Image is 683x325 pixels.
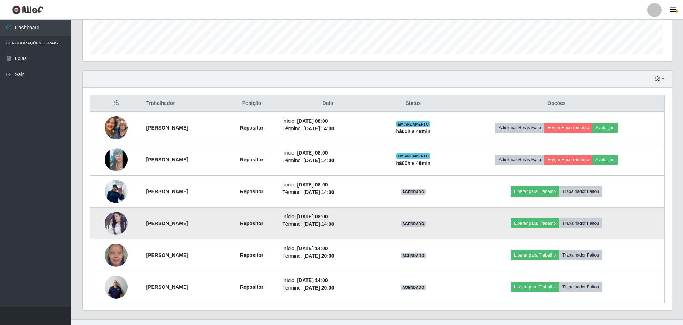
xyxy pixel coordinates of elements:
span: AGENDADO [401,285,426,290]
button: Trabalhador Faltou [559,282,602,292]
button: Trabalhador Faltou [559,218,602,228]
time: [DATE] 08:00 [297,118,328,124]
span: AGENDADO [401,189,426,195]
time: [DATE] 20:00 [303,285,334,291]
button: Adicionar Horas Extra [495,155,544,165]
img: 1757034953897.jpeg [105,212,128,235]
img: 1755380382994.jpeg [105,134,128,185]
li: Término: [282,157,373,164]
strong: Repositor [240,220,263,226]
time: [DATE] 14:00 [297,277,328,283]
li: Término: [282,284,373,292]
time: [DATE] 20:00 [303,253,334,259]
th: Opções [449,95,664,112]
li: Início: [282,149,373,157]
li: Término: [282,189,373,196]
span: AGENDADO [401,221,426,227]
img: 1754951797627.jpeg [105,272,128,302]
time: [DATE] 14:00 [297,246,328,251]
button: Adicionar Horas Extra [495,123,544,133]
strong: Repositor [240,157,263,162]
li: Início: [282,181,373,189]
button: Forçar Encerramento [544,123,592,133]
th: Data [278,95,378,112]
th: Posição [225,95,278,112]
span: AGENDADO [401,253,426,258]
button: Liberar para Trabalho [511,218,559,228]
th: Trabalhador [142,95,225,112]
strong: Repositor [240,284,263,290]
button: Liberar para Trabalho [511,250,559,260]
time: [DATE] 08:00 [297,182,328,188]
img: 1748716470953.jpeg [105,102,128,153]
time: [DATE] 14:00 [303,189,334,195]
strong: [PERSON_NAME] [146,220,188,226]
button: Trabalhador Faltou [559,250,602,260]
button: Trabalhador Faltou [559,186,602,197]
time: [DATE] 08:00 [297,150,328,156]
img: CoreUI Logo [12,5,44,14]
strong: há 00 h e 48 min [396,128,431,134]
li: Início: [282,277,373,284]
strong: [PERSON_NAME] [146,125,188,131]
span: EM ANDAMENTO [396,121,430,127]
li: Início: [282,117,373,125]
img: 1757876527911.jpeg [105,176,128,207]
li: Início: [282,213,373,220]
strong: [PERSON_NAME] [146,284,188,290]
img: 1756740185962.jpeg [105,239,128,271]
strong: Repositor [240,189,263,194]
li: Término: [282,220,373,228]
strong: [PERSON_NAME] [146,157,188,162]
time: [DATE] 14:00 [303,157,334,163]
span: EM ANDAMENTO [396,153,430,159]
li: Término: [282,125,373,132]
button: Avaliação [592,155,618,165]
button: Forçar Encerramento [544,155,592,165]
strong: [PERSON_NAME] [146,252,188,258]
time: [DATE] 14:00 [303,221,334,227]
button: Liberar para Trabalho [511,282,559,292]
strong: Repositor [240,252,263,258]
strong: há 00 h e 48 min [396,160,431,166]
li: Início: [282,245,373,252]
strong: [PERSON_NAME] [146,189,188,194]
strong: Repositor [240,125,263,131]
th: Status [378,95,449,112]
button: Avaliação [592,123,618,133]
time: [DATE] 08:00 [297,214,328,219]
time: [DATE] 14:00 [303,126,334,131]
button: Liberar para Trabalho [511,186,559,197]
li: Término: [282,252,373,260]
